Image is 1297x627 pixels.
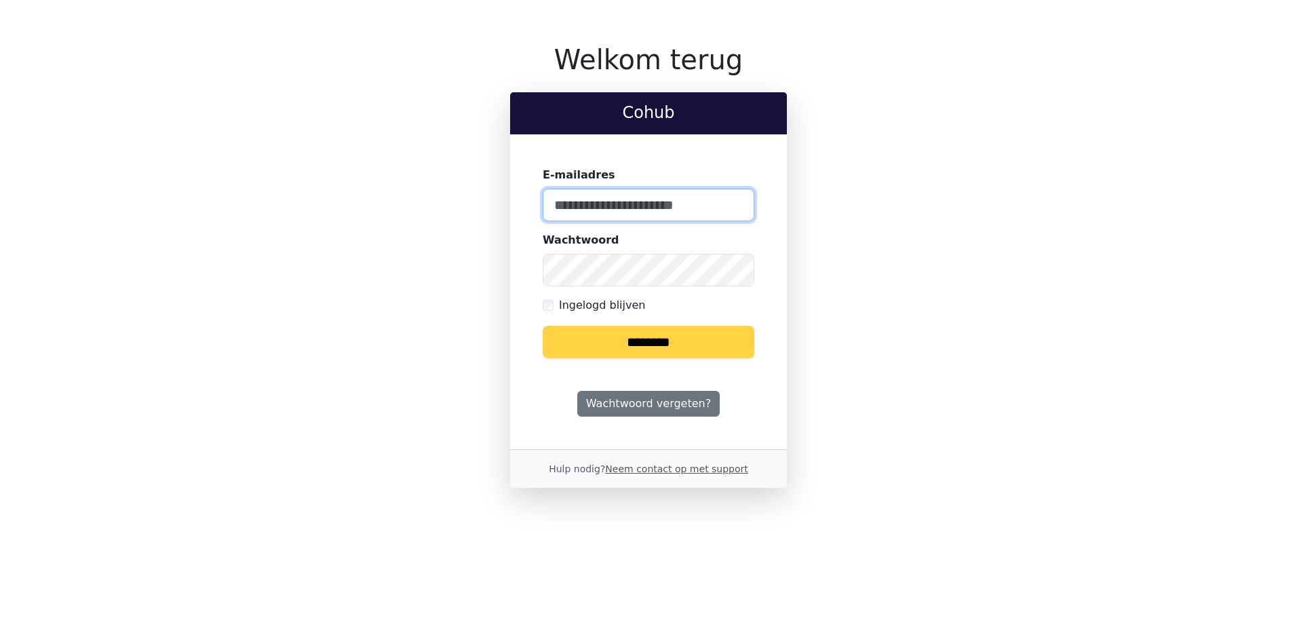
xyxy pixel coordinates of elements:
[510,43,787,76] h1: Welkom terug
[605,463,748,474] a: Neem contact op met support
[521,103,776,123] h2: Cohub
[549,463,748,474] small: Hulp nodig?
[543,167,615,183] label: E-mailadres
[727,197,743,213] keeper-lock: Open Keeper Popup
